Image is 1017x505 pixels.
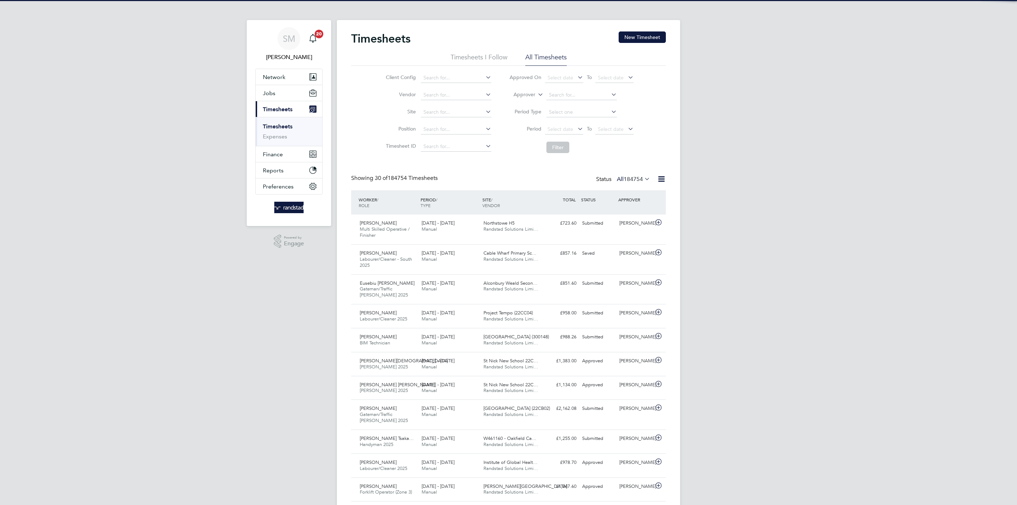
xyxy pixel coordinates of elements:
[579,379,616,391] div: Approved
[422,220,455,226] span: [DATE] - [DATE]
[503,91,535,98] label: Approver
[360,387,408,393] span: [PERSON_NAME] 2025
[256,69,322,85] button: Network
[616,433,654,445] div: [PERSON_NAME]
[360,405,397,411] span: [PERSON_NAME]
[263,133,287,140] a: Expenses
[422,310,455,316] span: [DATE] - [DATE]
[563,197,576,202] span: TOTAL
[579,247,616,259] div: Saved
[360,358,448,364] span: [PERSON_NAME][DEMOGRAPHIC_DATA]
[542,307,579,319] div: £958.00
[360,489,412,495] span: Forklift Operator (Zone 3)
[547,74,573,81] span: Select date
[483,459,537,465] span: Institute of Global Healt…
[422,441,437,447] span: Manual
[482,202,500,208] span: VENDOR
[360,256,412,268] span: Labourer/Cleaner - South 2025
[255,27,323,62] a: SM[PERSON_NAME]
[616,217,654,229] div: [PERSON_NAME]
[542,403,579,415] div: £2,162.08
[263,90,275,97] span: Jobs
[256,117,322,146] div: Timesheets
[375,175,388,182] span: 30 of
[579,403,616,415] div: Submitted
[616,247,654,259] div: [PERSON_NAME]
[542,457,579,469] div: £978.70
[483,220,515,226] span: Northstowe H5
[546,142,569,153] button: Filter
[421,90,491,100] input: Search for...
[263,167,284,174] span: Reports
[384,126,416,132] label: Position
[256,85,322,101] button: Jobs
[384,74,416,80] label: Client Config
[360,286,408,298] span: Gateman/Traffic [PERSON_NAME] 2025
[360,483,397,489] span: [PERSON_NAME]
[421,124,491,134] input: Search for...
[422,256,437,262] span: Manual
[585,73,594,82] span: To
[585,124,594,133] span: To
[546,107,617,117] input: Select one
[616,403,654,415] div: [PERSON_NAME]
[483,382,538,388] span: St Nick New School 22C…
[247,20,331,226] nav: Main navigation
[598,74,624,81] span: Select date
[542,433,579,445] div: £1,255.00
[542,278,579,289] div: £851.60
[547,126,573,132] span: Select date
[483,256,538,262] span: Randstad Solutions Limi…
[360,316,407,322] span: Labourer/Cleaner 2025
[579,307,616,319] div: Submitted
[375,175,438,182] span: 184754 Timesheets
[481,193,542,212] div: SITE
[624,176,643,183] span: 184754
[483,316,538,322] span: Randstad Solutions Limi…
[263,106,293,113] span: Timesheets
[422,280,455,286] span: [DATE] - [DATE]
[422,483,455,489] span: [DATE] - [DATE]
[483,387,538,393] span: Randstad Solutions Limi…
[422,387,437,393] span: Manual
[263,74,285,80] span: Network
[579,217,616,229] div: Submitted
[619,31,666,43] button: New Timesheet
[483,280,537,286] span: Alconbury Weald Secon…
[360,334,397,340] span: [PERSON_NAME]
[616,307,654,319] div: [PERSON_NAME]
[256,162,322,178] button: Reports
[255,53,323,62] span: Scott McGlynn
[509,108,541,115] label: Period Type
[422,286,437,292] span: Manual
[483,358,538,364] span: St Nick New School 22C…
[359,202,369,208] span: ROLE
[377,197,378,202] span: /
[483,334,549,340] span: [GEOGRAPHIC_DATA] (300148)
[579,355,616,367] div: Approved
[421,202,431,208] span: TYPE
[491,197,492,202] span: /
[351,31,411,46] h2: Timesheets
[579,278,616,289] div: Submitted
[422,405,455,411] span: [DATE] - [DATE]
[360,226,410,238] span: Multi Skilled Operative / Finisher
[284,235,304,241] span: Powered by
[283,34,295,43] span: SM
[483,286,538,292] span: Randstad Solutions Limi…
[525,53,567,66] li: All Timesheets
[422,334,455,340] span: [DATE] - [DATE]
[351,175,439,182] div: Showing
[483,441,538,447] span: Randstad Solutions Limi…
[483,435,536,441] span: W461160 - Oakfield Ca…
[360,310,397,316] span: [PERSON_NAME]
[256,178,322,194] button: Preferences
[422,358,455,364] span: [DATE] - [DATE]
[596,175,652,185] div: Status
[451,53,507,66] li: Timesheets I Follow
[306,27,320,50] a: 20
[579,193,616,206] div: STATUS
[546,90,617,100] input: Search for...
[579,457,616,469] div: Approved
[579,331,616,343] div: Submitted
